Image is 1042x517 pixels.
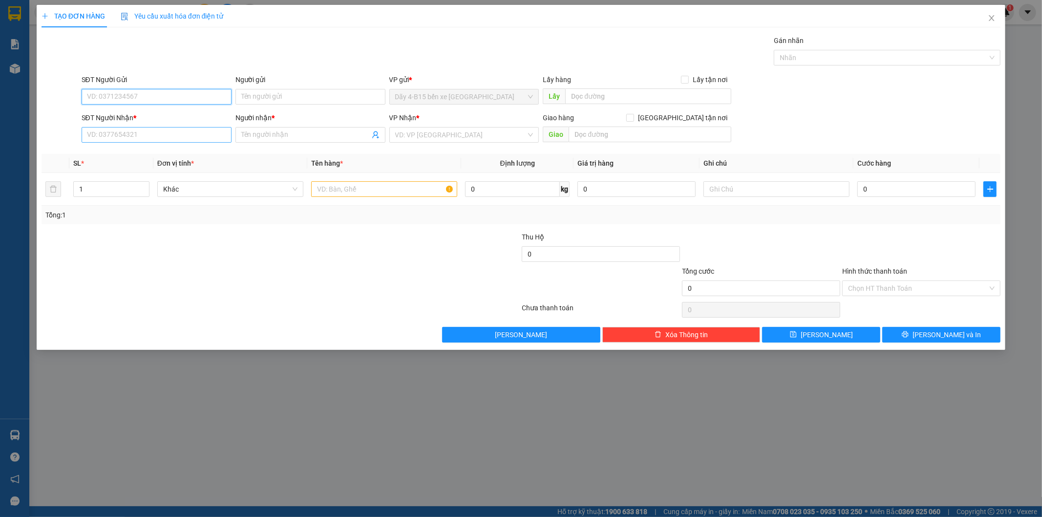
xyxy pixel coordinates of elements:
[978,5,1005,32] button: Close
[577,159,614,167] span: Giá trị hàng
[8,8,107,32] div: Dãy 4-B15 bến xe [GEOGRAPHIC_DATA]
[235,112,385,123] div: Người nhận
[762,327,880,343] button: save[PERSON_NAME]
[842,267,907,275] label: Hình thức thanh toán
[543,88,565,104] span: Lấy
[45,181,61,197] button: delete
[114,32,183,45] div: 0817447799
[113,51,184,65] div: 150.000
[984,185,996,193] span: plus
[389,74,539,85] div: VP gửi
[121,12,224,20] span: Yêu cầu xuất hóa đơn điện tử
[114,9,138,20] span: Nhận:
[790,331,797,339] span: save
[665,329,708,340] span: Xóa Thông tin
[495,329,547,340] span: [PERSON_NAME]
[311,159,343,167] span: Tên hàng
[774,37,804,44] label: Gán nhãn
[634,112,731,123] span: [GEOGRAPHIC_DATA] tận nơi
[235,74,385,85] div: Người gửi
[522,233,544,241] span: Thu Hộ
[543,76,571,84] span: Lấy hàng
[569,127,731,142] input: Dọc đường
[389,114,417,122] span: VP Nhận
[500,159,535,167] span: Định lượng
[560,181,570,197] span: kg
[543,127,569,142] span: Giao
[45,210,402,220] div: Tổng: 1
[8,9,23,20] span: Gửi:
[703,181,850,197] input: Ghi Chú
[565,88,731,104] input: Dọc đường
[114,20,183,32] div: THANH BÌNH
[655,331,661,339] span: delete
[700,154,853,173] th: Ghi chú
[913,329,981,340] span: [PERSON_NAME] và In
[902,331,909,339] span: printer
[82,112,232,123] div: SĐT Người Nhận
[163,182,298,196] span: Khác
[157,159,194,167] span: Đơn vị tính
[42,13,48,20] span: plus
[988,14,996,22] span: close
[395,89,533,104] span: Dãy 4-B15 bến xe Miền Đông
[602,327,761,343] button: deleteXóa Thông tin
[682,267,714,275] span: Tổng cước
[372,131,380,139] span: user-add
[442,327,600,343] button: [PERSON_NAME]
[42,12,105,20] span: TẠO ĐƠN HÀNG
[114,8,183,20] div: Cư Jút
[983,181,997,197] button: plus
[882,327,1000,343] button: printer[PERSON_NAME] và In
[121,13,128,21] img: icon
[113,54,127,64] span: CC :
[577,181,696,197] input: 0
[689,74,731,85] span: Lấy tận nơi
[857,159,891,167] span: Cước hàng
[311,181,457,197] input: VD: Bàn, Ghế
[801,329,853,340] span: [PERSON_NAME]
[8,71,183,83] div: Tên hàng: tg ( : 3 )
[74,70,87,84] span: SL
[543,114,574,122] span: Giao hàng
[82,74,232,85] div: SĐT Người Gửi
[521,302,681,320] div: Chưa thanh toán
[73,159,81,167] span: SL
